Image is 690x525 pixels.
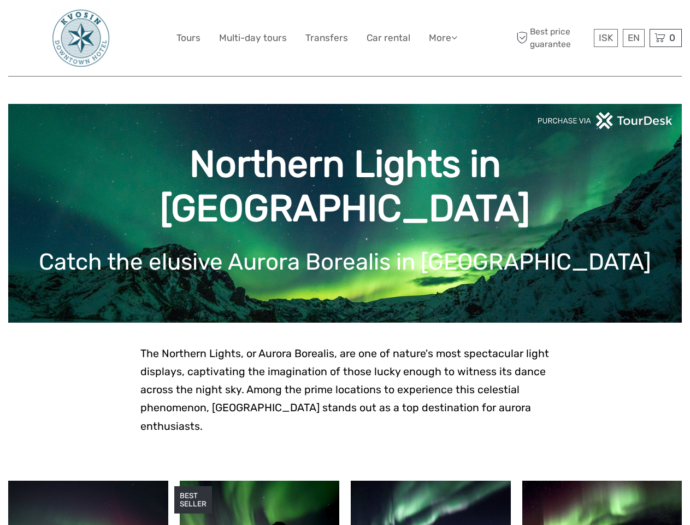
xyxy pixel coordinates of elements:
span: The Northern Lights, or Aurora Borealis, are one of nature's most spectacular light displays, cap... [140,347,549,433]
div: EN [623,29,645,47]
span: 0 [668,32,677,43]
a: More [429,30,457,46]
img: 48-093e29fa-b2a2-476f-8fe8-72743a87ce49_logo_big.jpg [51,8,110,68]
h1: Catch the elusive Aurora Borealis in [GEOGRAPHIC_DATA] [25,248,665,276]
div: BEST SELLER [174,486,212,514]
a: Car rental [367,30,410,46]
span: Best price guarantee [514,26,591,50]
h1: Northern Lights in [GEOGRAPHIC_DATA] [25,142,665,231]
a: Transfers [305,30,348,46]
img: PurchaseViaTourDeskwhite.png [537,112,674,129]
a: Multi-day tours [219,30,287,46]
span: ISK [599,32,613,43]
a: Tours [176,30,200,46]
